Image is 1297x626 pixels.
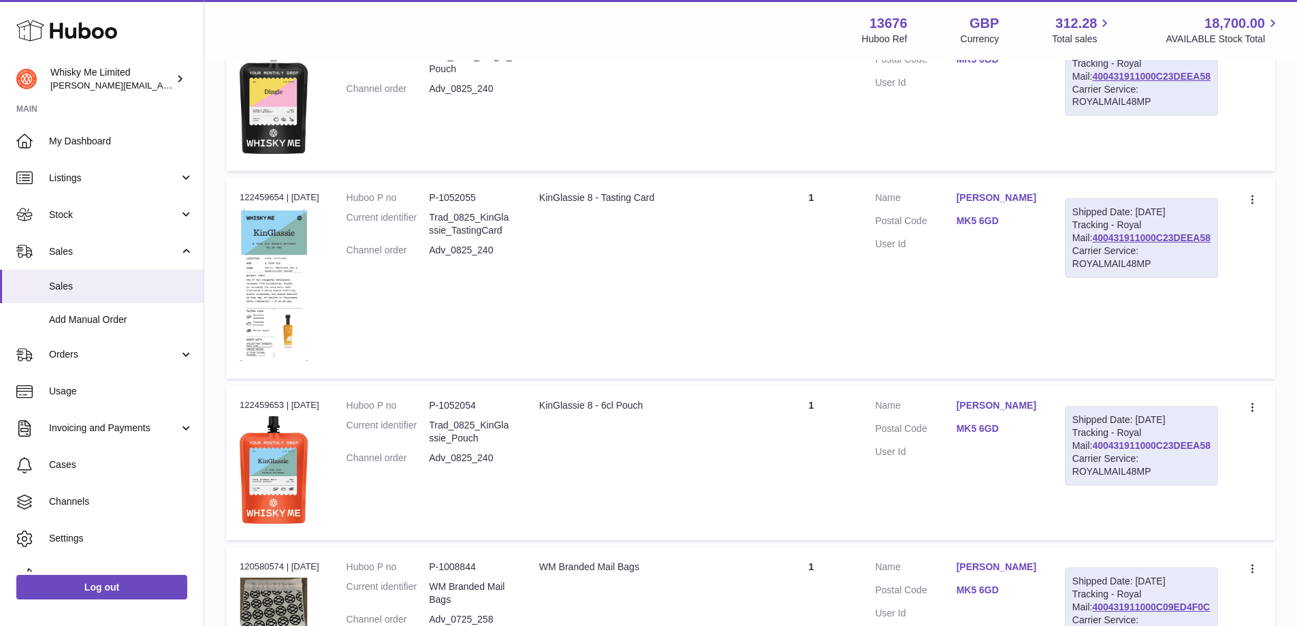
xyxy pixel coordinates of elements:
dt: Current identifier [347,50,430,76]
dt: Current identifier [347,211,430,237]
div: Whisky Me Limited [50,66,173,92]
dd: Adv_0825_240 [429,244,512,257]
dt: User Id [875,76,956,89]
span: AVAILABLE Stock Total [1166,33,1281,46]
span: Orders [49,348,179,361]
a: 18,700.00 AVAILABLE Stock Total [1166,14,1281,46]
dt: User Id [875,238,956,251]
dt: Channel order [347,82,430,95]
td: 1 [760,386,861,540]
span: Cases [49,458,193,471]
span: [PERSON_NAME][EMAIL_ADDRESS][DOMAIN_NAME] [50,80,273,91]
a: [PERSON_NAME] [957,191,1038,204]
dd: Trad_0825_KinGlassie_TastingCard [429,211,512,237]
dt: Current identifier [347,580,430,606]
span: Settings [49,532,193,545]
dd: Adv_0825_240 [429,452,512,465]
div: Currency [961,33,999,46]
div: KinGlassie 8 - 6cl Pouch [539,399,748,412]
div: Shipped Date: [DATE] [1072,575,1211,588]
img: frances@whiskyshop.com [16,69,37,89]
div: Huboo Ref [862,33,908,46]
dd: Trad_0825_KinGlassie_Pouch [429,419,512,445]
span: Returns [49,569,193,582]
div: 120580574 | [DATE] [240,561,319,573]
div: WM Branded Mail Bags [539,561,748,574]
dd: Adv_0725_258 [429,613,512,626]
td: 1 [760,178,861,379]
td: 1 [760,16,861,171]
a: MK5 6GD [957,422,1038,435]
span: Sales [49,280,193,293]
dt: Current identifier [347,419,430,445]
dt: Channel order [347,244,430,257]
dt: Name [875,399,956,416]
a: 400431911000C23DEEA58 [1092,232,1211,243]
div: Tracking - Royal Mail: [1065,198,1218,277]
a: 400431911000C23DEEA58 [1092,440,1211,451]
dt: Channel order [347,613,430,626]
dd: Disc_0825_Dingle_Pouch [429,50,512,76]
div: 122459654 | [DATE] [240,191,319,204]
dt: Channel order [347,452,430,465]
div: KinGlassie 8 - Tasting Card [539,191,748,204]
span: Stock [49,208,179,221]
a: 400431911000C09ED4F0C [1092,601,1210,612]
span: My Dashboard [49,135,193,148]
strong: 13676 [869,14,908,33]
span: Sales [49,245,179,258]
dt: Huboo P no [347,191,430,204]
a: Log out [16,575,187,599]
dt: Name [875,191,956,208]
img: 1752740623.png [240,208,308,362]
dt: User Id [875,607,956,620]
dd: P-1052054 [429,399,512,412]
dt: User Id [875,445,956,458]
a: [PERSON_NAME] [957,399,1038,412]
div: Shipped Date: [DATE] [1072,413,1211,426]
a: 312.28 Total sales [1052,14,1112,46]
div: Tracking - Royal Mail: [1065,37,1218,116]
div: 122459653 | [DATE] [240,399,319,411]
span: Total sales [1052,33,1112,46]
img: 1752740557.jpg [240,416,308,524]
div: Shipped Date: [DATE] [1072,206,1211,219]
img: 1752740674.jpg [240,46,308,154]
span: Invoicing and Payments [49,422,179,435]
dd: P-1052055 [429,191,512,204]
span: Add Manual Order [49,313,193,326]
dt: Name [875,561,956,577]
dt: Postal Code [875,53,956,69]
div: Carrier Service: ROYALMAIL48MP [1072,452,1211,478]
div: Carrier Service: ROYALMAIL48MP [1072,245,1211,270]
span: Usage [49,385,193,398]
dt: Postal Code [875,584,956,600]
span: Channels [49,495,193,508]
div: Tracking - Royal Mail: [1065,406,1218,485]
span: 18,700.00 [1204,14,1265,33]
dt: Postal Code [875,215,956,231]
strong: GBP [970,14,999,33]
span: 312.28 [1055,14,1097,33]
dd: WM Branded Mail Bags [429,580,512,606]
div: Carrier Service: ROYALMAIL48MP [1072,83,1211,109]
a: 400431911000C23DEEA58 [1092,71,1211,82]
a: MK5 6GD [957,584,1038,597]
dt: Huboo P no [347,561,430,574]
a: MK5 6GD [957,215,1038,228]
span: Listings [49,172,179,185]
dd: Adv_0825_240 [429,82,512,95]
dt: Huboo P no [347,399,430,412]
dd: P-1008844 [429,561,512,574]
a: [PERSON_NAME] [957,561,1038,574]
dt: Postal Code [875,422,956,439]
